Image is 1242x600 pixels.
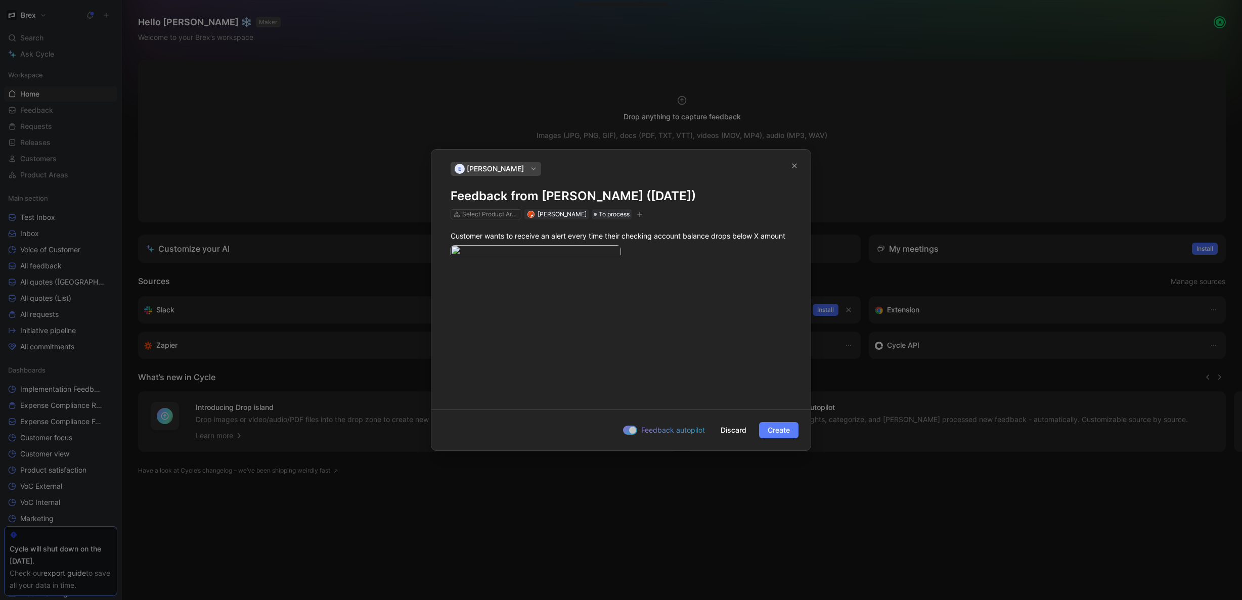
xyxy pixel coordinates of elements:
[599,209,630,219] span: To process
[712,422,755,438] button: Discard
[759,422,799,438] button: Create
[641,424,705,436] span: Feedback autopilot
[528,211,534,217] img: avatar
[620,424,708,437] button: Feedback autopilot
[467,163,524,175] span: [PERSON_NAME]
[721,424,746,436] span: Discard
[462,209,519,219] div: Select Product Areas
[455,164,465,174] div: E
[451,162,541,176] button: E[PERSON_NAME]
[451,245,621,259] img: image.png
[451,188,791,204] h1: Feedback from [PERSON_NAME] ([DATE])
[451,230,791,241] div: Customer wants to receive an alert every time their checking account balance drops below X amount
[538,210,587,218] span: [PERSON_NAME]
[592,209,632,219] div: To process
[768,424,790,436] span: Create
